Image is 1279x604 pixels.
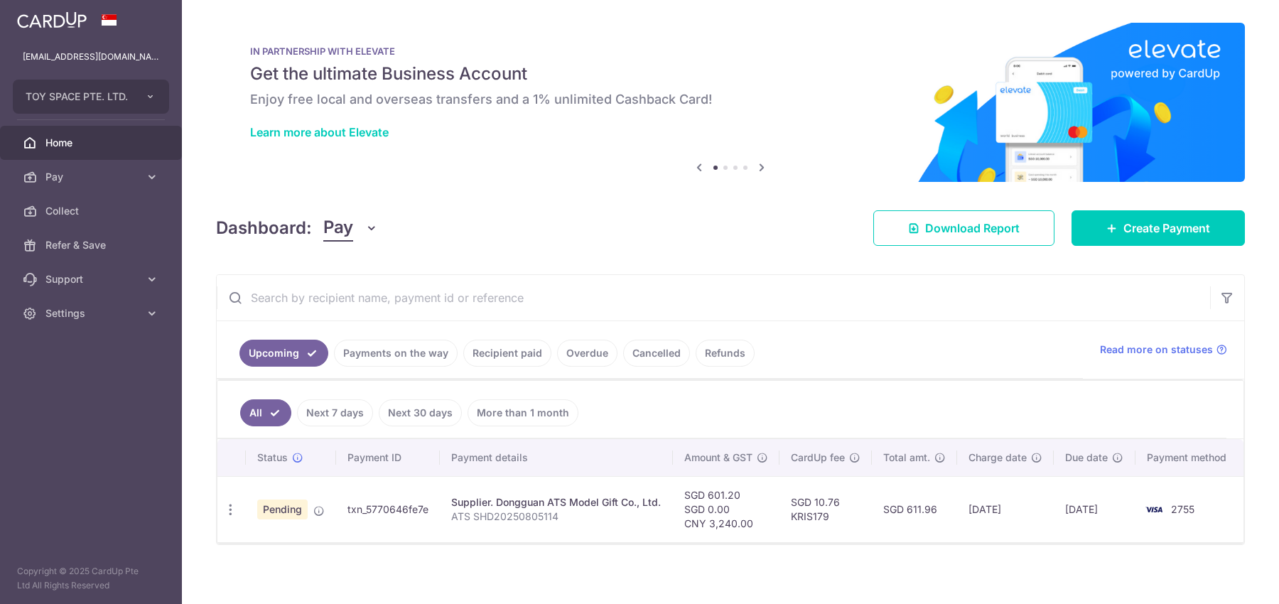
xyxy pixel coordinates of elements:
a: Cancelled [623,340,690,367]
th: Payment details [440,439,673,476]
p: [EMAIL_ADDRESS][DOMAIN_NAME] [23,50,159,64]
h5: Get the ultimate Business Account [250,63,1211,85]
a: Overdue [557,340,617,367]
span: Collect [45,204,139,218]
span: Create Payment [1123,220,1210,237]
span: Total amt. [883,451,930,465]
td: SGD 611.96 [872,476,957,542]
a: Recipient paid [463,340,551,367]
span: CardUp fee [791,451,845,465]
a: Next 7 days [297,399,373,426]
h6: Enjoy free local and overseas transfers and a 1% unlimited Cashback Card! [250,91,1211,108]
a: More than 1 month [468,399,578,426]
button: Pay [323,215,378,242]
span: Charge date [968,451,1027,465]
span: Support [45,272,139,286]
span: Amount & GST [684,451,752,465]
span: TOY SPACE PTE. LTD. [26,90,131,104]
a: Read more on statuses [1100,343,1227,357]
span: Download Report [925,220,1020,237]
span: Pay [45,170,139,184]
a: All [240,399,291,426]
a: Learn more about Elevate [250,125,389,139]
button: TOY SPACE PTE. LTD. [13,80,169,114]
span: Settings [45,306,139,320]
p: ATS SHD20250805114 [451,509,662,524]
a: Payments on the way [334,340,458,367]
span: Due date [1065,451,1108,465]
span: Pending [257,500,308,519]
a: Create Payment [1072,210,1245,246]
td: SGD 10.76 KRIS179 [779,476,872,542]
input: Search by recipient name, payment id or reference [217,275,1210,320]
td: [DATE] [957,476,1054,542]
span: Read more on statuses [1100,343,1213,357]
h4: Dashboard: [216,215,312,241]
span: Home [45,136,139,150]
th: Payment method [1135,439,1243,476]
td: [DATE] [1054,476,1135,542]
a: Download Report [873,210,1054,246]
img: CardUp [17,11,87,28]
span: Refer & Save [45,238,139,252]
img: Renovation banner [216,23,1245,182]
p: IN PARTNERSHIP WITH ELEVATE [250,45,1211,57]
a: Refunds [696,340,755,367]
span: Status [257,451,288,465]
td: txn_5770646fe7e [336,476,440,542]
a: Next 30 days [379,399,462,426]
div: Supplier. Dongguan ATS Model Gift Co., Ltd. [451,495,662,509]
span: 2755 [1171,503,1194,515]
th: Payment ID [336,439,440,476]
img: Bank Card [1140,501,1168,518]
td: SGD 601.20 SGD 0.00 CNY 3,240.00 [673,476,779,542]
span: Pay [323,215,353,242]
a: Upcoming [239,340,328,367]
